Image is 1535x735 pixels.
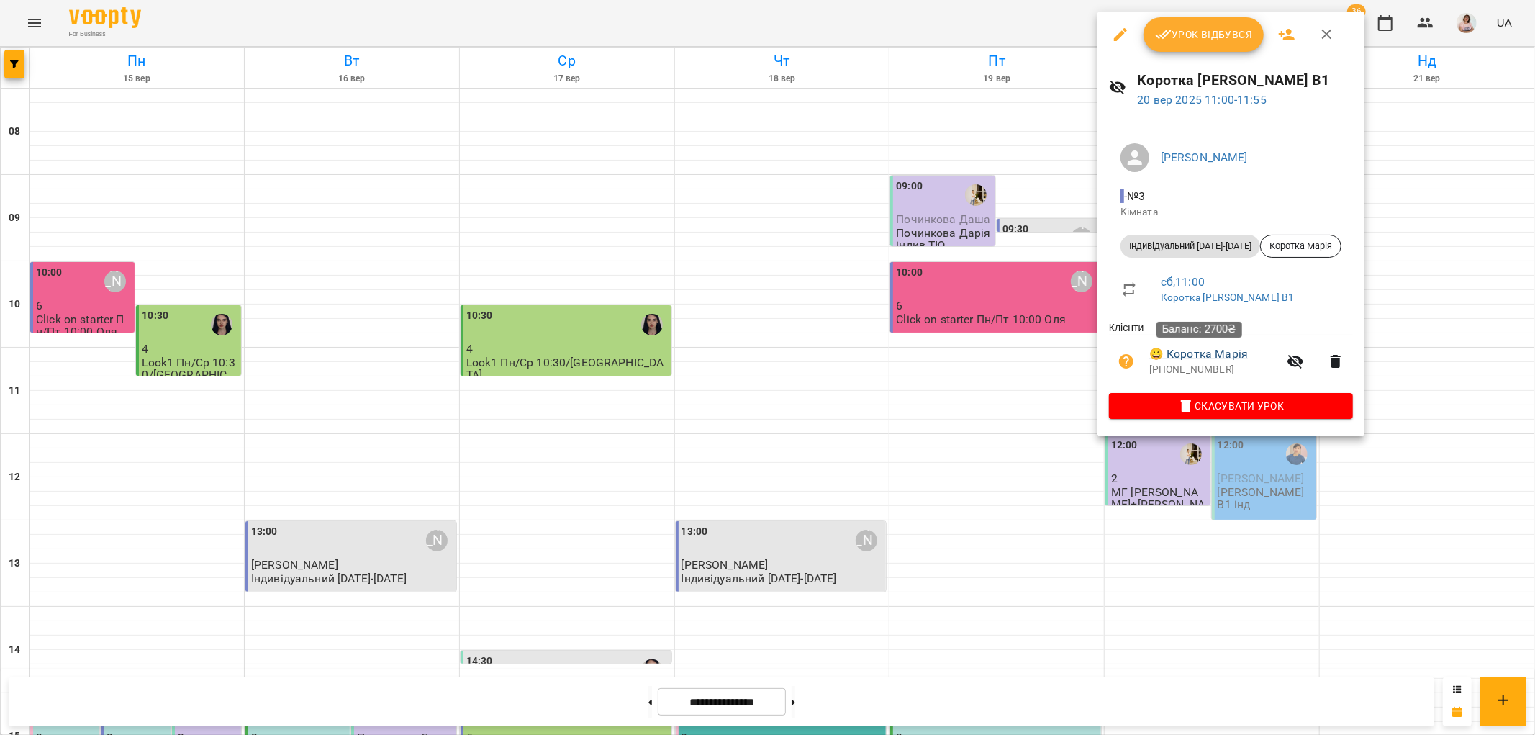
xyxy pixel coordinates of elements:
span: Баланс: 2700₴ [1162,323,1236,335]
span: Індивідуальний [DATE]-[DATE] [1120,240,1260,253]
a: Коротка [PERSON_NAME] В1 [1161,292,1295,303]
p: Кімната [1120,205,1341,220]
span: Скасувати Урок [1120,397,1341,415]
h6: Коротка [PERSON_NAME] В1 [1138,69,1353,91]
a: сб , 11:00 [1161,275,1205,289]
span: - №3 [1120,189,1149,203]
span: Урок відбувся [1155,26,1253,43]
a: 😀 Коротка Марія [1149,346,1248,363]
button: Скасувати Урок [1109,393,1353,419]
span: Коротка Марія [1261,240,1341,253]
div: Коротка Марія [1260,235,1341,258]
button: Візит ще не сплачено. Додати оплату? [1109,344,1144,379]
ul: Клієнти [1109,320,1353,392]
a: 20 вер 2025 11:00-11:55 [1138,93,1267,107]
button: Урок відбувся [1144,17,1264,52]
p: [PHONE_NUMBER] [1149,363,1278,377]
a: [PERSON_NAME] [1161,150,1248,164]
